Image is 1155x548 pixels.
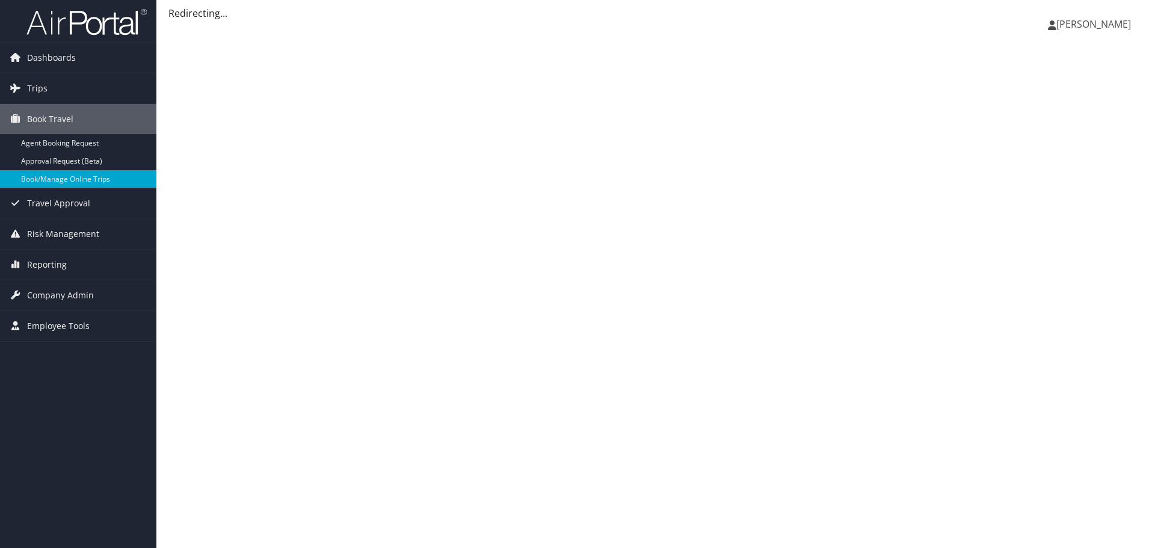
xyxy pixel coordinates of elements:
[27,219,99,249] span: Risk Management
[1056,17,1131,31] span: [PERSON_NAME]
[27,73,48,103] span: Trips
[27,280,94,310] span: Company Admin
[27,104,73,134] span: Book Travel
[1048,6,1143,42] a: [PERSON_NAME]
[27,250,67,280] span: Reporting
[26,8,147,36] img: airportal-logo.png
[27,188,90,218] span: Travel Approval
[27,43,76,73] span: Dashboards
[168,6,1143,20] div: Redirecting...
[27,311,90,341] span: Employee Tools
